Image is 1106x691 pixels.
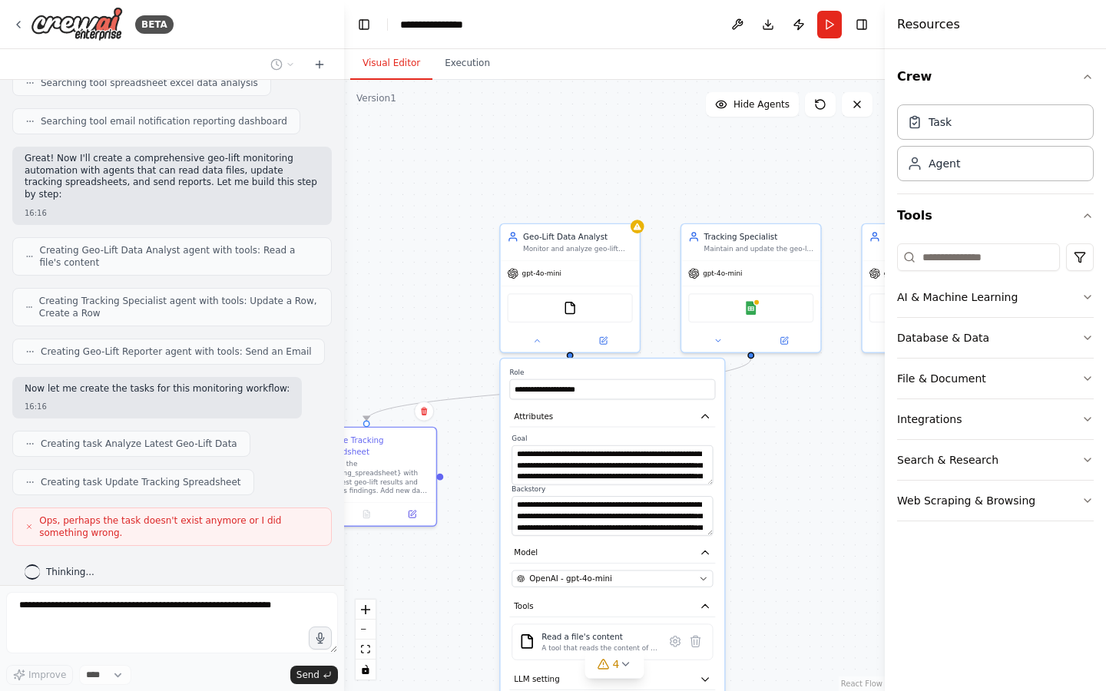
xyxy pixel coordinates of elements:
span: Creating task Analyze Latest Geo-Lift Data [41,438,237,450]
div: Maintain and update the geo-lift monitoring {tracking_spreadsheet} with latest results, ensuring ... [704,245,814,254]
button: File & Document [897,359,1094,398]
div: Update the {tracking_spreadsheet} with the latest geo-lift results and analysis findings. Add new... [320,459,429,495]
button: AI & Machine Learning [897,277,1094,317]
span: Send [296,669,320,681]
button: Tools [509,596,715,617]
button: Database & Data [897,318,1094,358]
div: Update Tracking SpreadsheetUpdate the {tracking_spreadsheet} with the latest geo-lift results and... [296,427,437,527]
nav: breadcrumb [400,17,479,32]
button: Delete tool [685,631,706,652]
label: Goal [512,434,713,443]
button: Tools [897,194,1094,237]
div: Tools [897,237,1094,534]
div: AI & Machine Learning [897,289,1018,305]
button: Switch to previous chat [264,55,301,74]
button: fit view [356,640,376,660]
img: Google Sheets [744,301,758,315]
img: FileReadTool [563,301,577,315]
button: zoom out [356,620,376,640]
span: Ops, perhaps the task doesn't exist anymore or I did something wrong. [39,514,319,539]
button: Open in side panel [752,334,816,348]
div: Geo-Lift Data Analyst [523,231,633,243]
span: Tools [514,600,533,612]
div: Version 1 [356,92,396,104]
div: Update Tracking Spreadsheet [320,435,429,457]
div: gpt-4o-mini [861,223,1002,353]
button: Model [509,543,715,564]
span: 4 [613,656,620,672]
button: Hide right sidebar [851,14,873,35]
span: Searching tool spreadsheet excel data analysis [41,77,258,89]
a: React Flow attribution [841,679,882,688]
div: Integrations [897,412,962,427]
div: 16:16 [25,401,290,412]
div: A tool that reads the content of a file. To use this tool, provide a 'file_path' parameter with t... [541,643,658,653]
div: Database & Data [897,330,989,345]
button: toggle interactivity [356,660,376,679]
span: Attributes [514,411,553,422]
span: LLM setting [514,673,559,685]
label: Backstory [512,484,713,494]
div: 16:16 [25,207,320,219]
button: Hide Agents [706,92,799,117]
span: OpenAI - gpt-4o-mini [529,573,612,584]
button: Open in side panel [392,508,432,521]
button: LLM setting [509,669,715,689]
button: Search & Research [897,440,1094,480]
div: Geo-Lift Data AnalystMonitor and analyze geo-lift experiment data from {data_source}, tracking ke... [499,223,641,353]
label: Role [509,368,715,377]
span: Hide Agents [733,98,790,111]
div: Search & Research [897,452,998,468]
button: Start a new chat [307,55,332,74]
button: Integrations [897,399,1094,439]
span: Creating Geo-Lift Data Analyst agent with tools: Read a file's content [40,244,319,269]
button: Send [290,666,338,684]
span: gpt-4o-mini [703,269,742,278]
button: Execution [432,48,502,80]
img: FileReadTool [519,633,535,650]
h4: Resources [897,15,960,34]
button: Hide left sidebar [353,14,375,35]
button: Visual Editor [350,48,432,80]
div: Web Scraping & Browsing [897,493,1035,508]
button: Click to speak your automation idea [309,627,332,650]
span: Thinking... [46,566,94,578]
div: Agent [929,156,960,171]
button: Attributes [509,406,715,427]
span: Creating task Update Tracking Spreadsheet [41,476,241,488]
span: Creating Geo-Lift Reporter agent with tools: Send an Email [41,345,312,358]
div: Monitor and analyze geo-lift experiment data from {data_source}, tracking key performance indicat... [523,245,633,254]
button: Delete node [414,402,434,422]
span: Improve [28,669,66,681]
div: Tracking SpecialistMaintain and update the geo-lift monitoring {tracking_spreadsheet} with latest... [680,223,822,353]
button: Improve [6,665,73,685]
div: Crew [897,98,1094,193]
button: No output available [343,508,390,521]
button: Configure tool [665,631,686,652]
button: 4 [585,650,644,679]
span: gpt-4o-mini [522,269,561,278]
div: Tracking Specialist [704,231,814,243]
span: Model [514,547,538,558]
button: OpenAI - gpt-4o-mini [512,570,713,587]
p: Great! Now I'll create a comprehensive geo-lift monitoring automation with agents that can read d... [25,153,320,200]
button: Web Scraping & Browsing [897,481,1094,521]
span: Searching tool email notification reporting dashboard [41,115,287,127]
button: Open in side panel [571,334,635,348]
div: File & Document [897,371,986,386]
div: React Flow controls [356,600,376,679]
p: Now let me create the tasks for this monitoring workflow: [25,383,290,395]
div: Read a file's content [541,631,658,643]
span: Creating Tracking Specialist agent with tools: Update a Row, Create a Row [39,295,319,319]
button: zoom in [356,600,376,620]
img: Logo [31,7,123,41]
button: Crew [897,55,1094,98]
div: BETA [135,15,174,34]
div: Task [929,114,952,130]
